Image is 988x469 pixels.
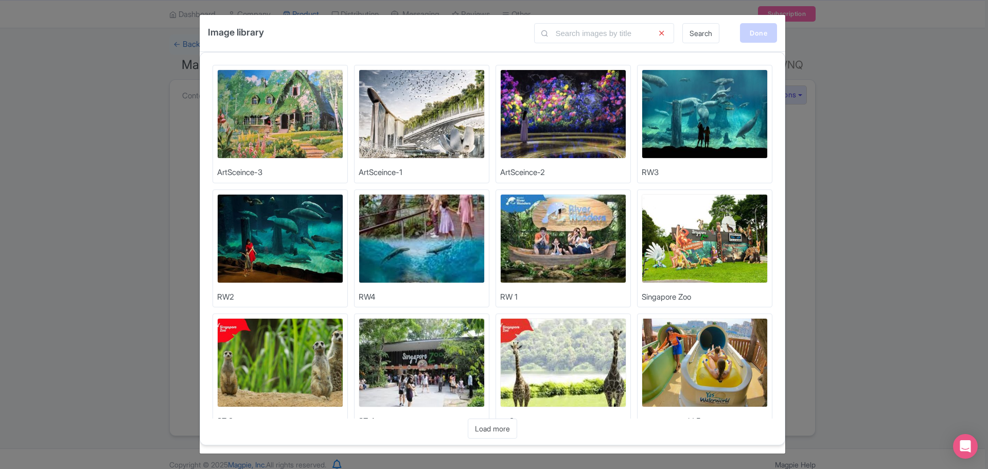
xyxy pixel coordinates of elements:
[500,415,514,427] div: sz 2
[642,167,659,179] div: RW3
[740,23,777,43] div: Done
[217,291,234,303] div: RW2
[642,318,768,407] img: yas_waterworld_5_jea52w.jpg
[534,23,674,43] input: Search images by title
[359,70,485,159] img: gurvp1uyc9codxjx56gf.jpg
[208,23,264,41] h4: Image library
[642,70,768,159] img: RW3_laeoxq.jpg
[359,194,485,283] img: RW4_lhjn0e.jpg
[682,23,719,43] a: Search
[359,318,485,407] img: SZ_4_njzivh.jpg
[359,291,375,303] div: RW4
[359,415,375,427] div: SZ 4
[217,167,262,179] div: ArtSceince-3
[217,194,343,283] img: RW2_pkwrx3.jpg
[217,70,343,159] img: mqsv41mwtztkouuckbhc.jpg
[500,318,626,407] img: sz_2_tfnvmp.jpg
[500,194,626,283] img: RW_1_ijymq0.jpg
[642,415,701,427] div: yas waterworld 5
[500,167,545,179] div: ArtSceince-2
[500,291,518,303] div: RW 1
[468,419,517,439] a: Load more
[500,70,626,159] img: r5yzqspqk4s583ifkv0f.jpg
[217,318,343,407] img: wzz7sffdqjeomogp1mdv.jpg
[359,167,402,179] div: ArtSceince-1
[642,194,768,283] img: n6gcmf4ymyrer4hfwkju.jpg
[642,291,691,303] div: Singapore Zoo
[217,415,233,427] div: SZ 3
[953,434,978,459] div: Open Intercom Messenger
